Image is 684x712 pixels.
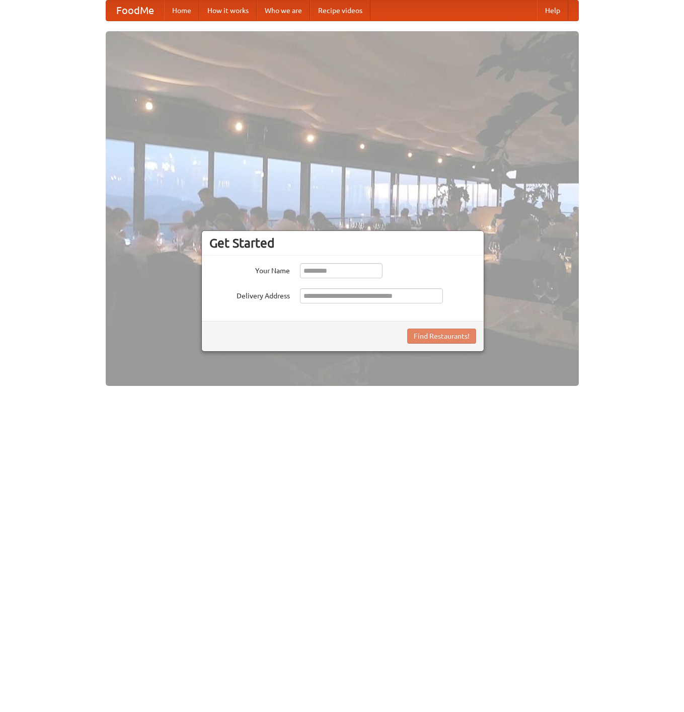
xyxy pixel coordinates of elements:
[407,329,476,344] button: Find Restaurants!
[209,235,476,251] h3: Get Started
[537,1,568,21] a: Help
[106,1,164,21] a: FoodMe
[209,288,290,301] label: Delivery Address
[310,1,370,21] a: Recipe videos
[209,263,290,276] label: Your Name
[199,1,257,21] a: How it works
[257,1,310,21] a: Who we are
[164,1,199,21] a: Home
